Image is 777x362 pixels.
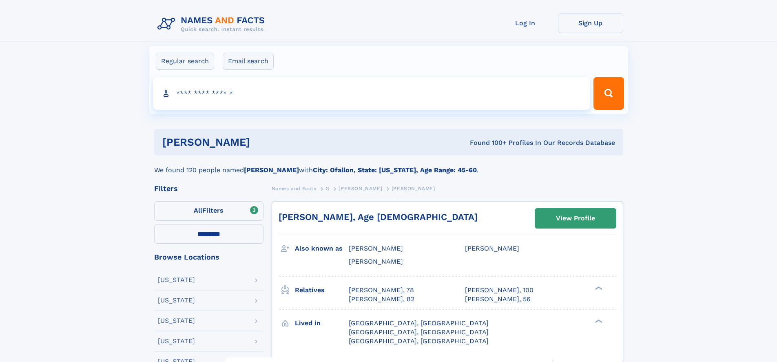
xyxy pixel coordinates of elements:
[295,283,349,297] h3: Relatives
[154,201,263,221] label: Filters
[295,242,349,255] h3: Also known as
[556,209,595,228] div: View Profile
[593,77,624,110] button: Search Button
[223,53,274,70] label: Email search
[349,295,414,304] a: [PERSON_NAME], 82
[339,183,382,193] a: [PERSON_NAME]
[349,319,489,327] span: [GEOGRAPHIC_DATA], [GEOGRAPHIC_DATA]
[158,318,195,324] div: [US_STATE]
[153,77,590,110] input: search input
[465,244,519,252] span: [PERSON_NAME]
[558,13,623,33] a: Sign Up
[158,297,195,304] div: [US_STATE]
[313,166,477,174] b: City: Ofallon, State: [US_STATE], Age Range: 45-60
[272,183,317,193] a: Names and Facts
[325,186,330,191] span: G
[194,207,202,214] span: All
[154,185,263,192] div: Filters
[465,286,533,295] a: [PERSON_NAME], 100
[593,318,603,324] div: ❯
[154,253,263,261] div: Browse Locations
[244,166,299,174] b: [PERSON_NAME]
[279,212,478,222] a: [PERSON_NAME], Age [DEMOGRAPHIC_DATA]
[349,258,403,265] span: [PERSON_NAME]
[535,209,616,228] a: View Profile
[156,53,214,70] label: Regular search
[360,138,615,147] div: Found 100+ Profiles In Our Records Database
[162,137,360,147] h1: [PERSON_NAME]
[339,186,382,191] span: [PERSON_NAME]
[154,155,623,175] div: We found 120 people named with .
[154,13,272,35] img: Logo Names and Facts
[593,285,603,291] div: ❯
[349,244,403,252] span: [PERSON_NAME]
[295,316,349,330] h3: Lived in
[349,286,414,295] a: [PERSON_NAME], 78
[158,277,195,283] div: [US_STATE]
[465,295,531,304] a: [PERSON_NAME], 56
[349,337,489,345] span: [GEOGRAPHIC_DATA], [GEOGRAPHIC_DATA]
[392,186,435,191] span: [PERSON_NAME]
[158,338,195,344] div: [US_STATE]
[493,13,558,33] a: Log In
[325,183,330,193] a: G
[349,328,489,336] span: [GEOGRAPHIC_DATA], [GEOGRAPHIC_DATA]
